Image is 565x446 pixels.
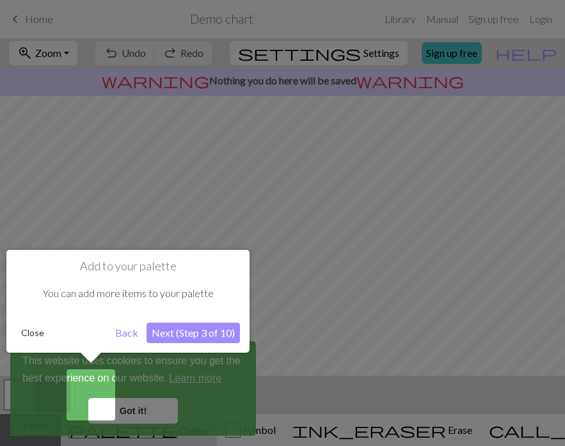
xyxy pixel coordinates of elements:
button: Back [110,323,143,343]
div: Add to your palette [6,250,250,353]
div: You can add more items to your palette [16,273,240,313]
button: Next (Step 3 of 10) [147,323,240,343]
h1: Add to your palette [16,259,240,273]
button: Close [16,323,49,342]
